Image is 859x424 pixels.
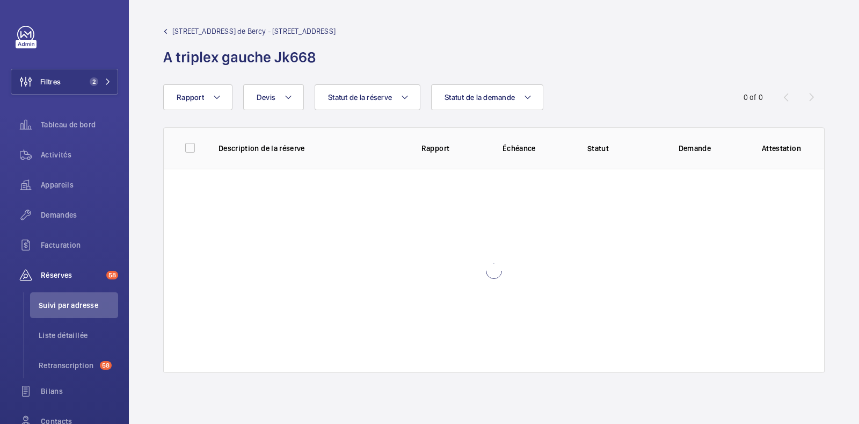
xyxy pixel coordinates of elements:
button: Statut de la réserve [315,84,420,110]
span: Filtres [40,76,61,87]
p: Attestation [760,143,803,154]
span: Facturation [41,240,118,250]
span: Suivi par adresse [39,300,118,311]
button: Filtres2 [11,69,118,95]
p: Échéance [503,143,550,154]
span: Appareils [41,179,118,190]
span: Bilans [41,386,118,397]
span: Devis [257,93,275,102]
span: Tableau de bord [41,119,118,130]
span: Liste détaillée [39,330,118,341]
span: Réserves [41,270,102,281]
span: 58 [106,271,118,279]
p: Demande [654,143,736,154]
button: Devis [243,84,304,110]
span: [STREET_ADDRESS] de Bercy - [STREET_ADDRESS] [172,26,336,37]
span: 58 [100,361,112,370]
span: Retranscription [39,360,96,371]
button: Statut de la demande [431,84,543,110]
span: Activités [41,149,118,160]
button: Rapport [163,84,232,110]
div: 0 of 0 [744,92,763,103]
span: Rapport [177,93,204,102]
span: Demandes [41,210,118,220]
span: 2 [90,77,98,86]
p: Description de la réserve [219,143,404,154]
span: Statut de la demande [445,93,515,102]
span: Statut de la réserve [328,93,392,102]
p: Statut [557,143,639,154]
h1: A triplex gauche Jk668 [163,47,336,67]
p: Rapport [421,143,485,154]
